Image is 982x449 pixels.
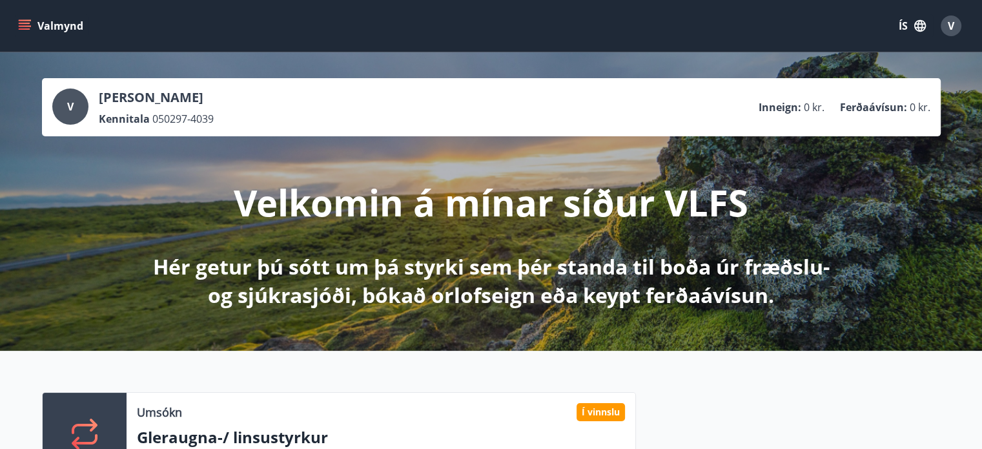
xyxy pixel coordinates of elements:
p: Umsókn [137,404,182,421]
span: V [67,99,74,114]
button: menu [15,14,88,37]
button: ÍS [892,14,933,37]
button: V [936,10,967,41]
span: 0 kr. [910,100,930,114]
p: Hér getur þú sótt um þá styrki sem þér standa til boða úr fræðslu- og sjúkrasjóði, bókað orlofsei... [150,253,832,309]
p: Gleraugna-/ linsustyrkur [137,426,625,448]
p: Ferðaávísun : [840,100,907,114]
p: Inneign : [759,100,801,114]
span: V [948,19,954,33]
span: 0 kr. [804,100,824,114]
span: 050297-4039 [152,112,214,126]
p: Velkomin á mínar síður VLFS [234,178,748,227]
div: Í vinnslu [577,403,625,421]
p: [PERSON_NAME] [99,89,214,107]
p: Kennitala [99,112,150,126]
